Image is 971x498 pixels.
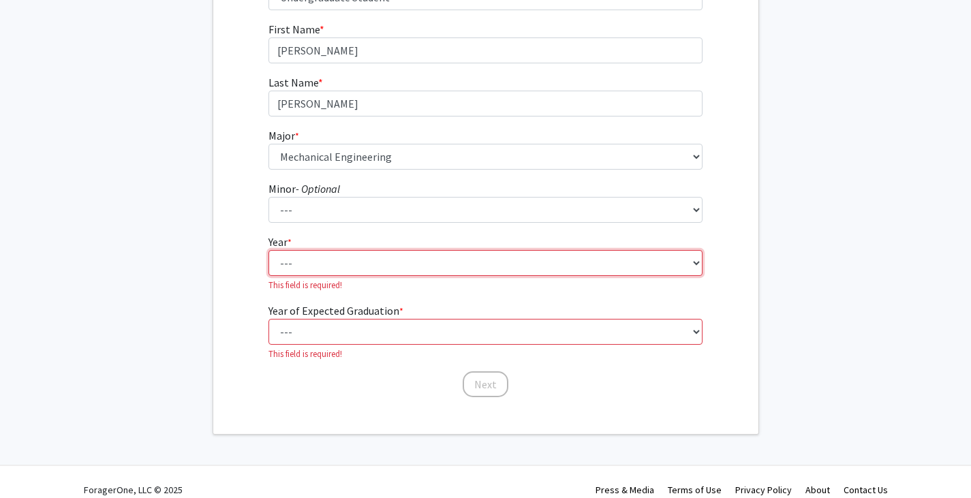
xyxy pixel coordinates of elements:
a: Press & Media [596,484,654,496]
a: Contact Us [844,484,888,496]
label: Year [268,234,292,250]
label: Minor [268,181,340,197]
iframe: Chat [10,437,58,488]
i: - Optional [296,182,340,196]
button: Next [463,371,508,397]
label: Year of Expected Graduation [268,302,403,319]
span: Last Name [268,76,318,89]
a: Terms of Use [668,484,722,496]
p: This field is required! [268,347,703,360]
label: Major [268,127,299,144]
a: Privacy Policy [735,484,792,496]
p: This field is required! [268,279,703,292]
a: About [805,484,830,496]
span: First Name [268,22,320,36]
